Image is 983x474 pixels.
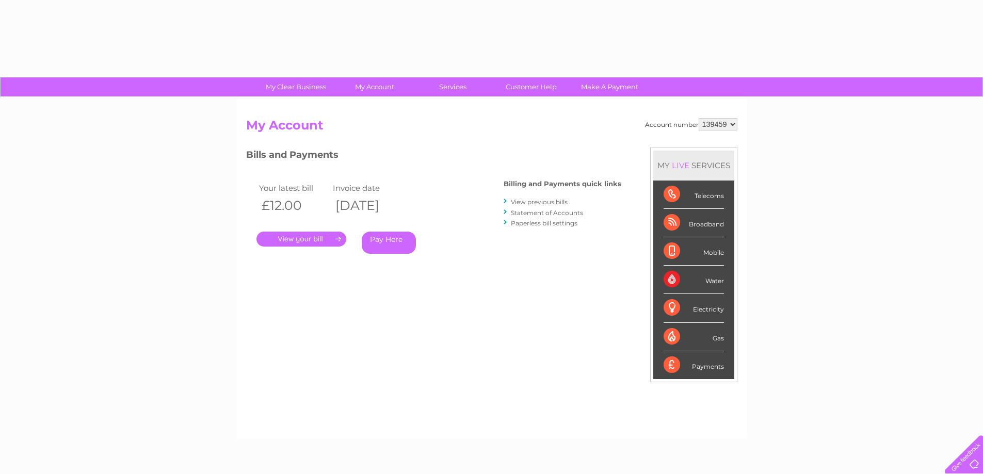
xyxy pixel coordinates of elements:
a: My Account [332,77,417,96]
h3: Bills and Payments [246,148,621,166]
a: My Clear Business [253,77,339,96]
a: Statement of Accounts [511,209,583,217]
h2: My Account [246,118,737,138]
div: Mobile [664,237,724,266]
div: Electricity [664,294,724,322]
h4: Billing and Payments quick links [504,180,621,188]
a: View previous bills [511,198,568,206]
th: £12.00 [256,195,331,216]
div: MY SERVICES [653,151,734,180]
div: Broadband [664,209,724,237]
div: Gas [664,323,724,351]
div: Payments [664,351,724,379]
a: Paperless bill settings [511,219,577,227]
div: Account number [645,118,737,130]
a: Customer Help [489,77,574,96]
th: [DATE] [330,195,405,216]
a: Services [410,77,495,96]
div: LIVE [670,160,691,170]
td: Invoice date [330,181,405,195]
div: Telecoms [664,181,724,209]
div: Water [664,266,724,294]
a: Pay Here [362,232,416,254]
td: Your latest bill [256,181,331,195]
a: Make A Payment [567,77,652,96]
a: . [256,232,346,247]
